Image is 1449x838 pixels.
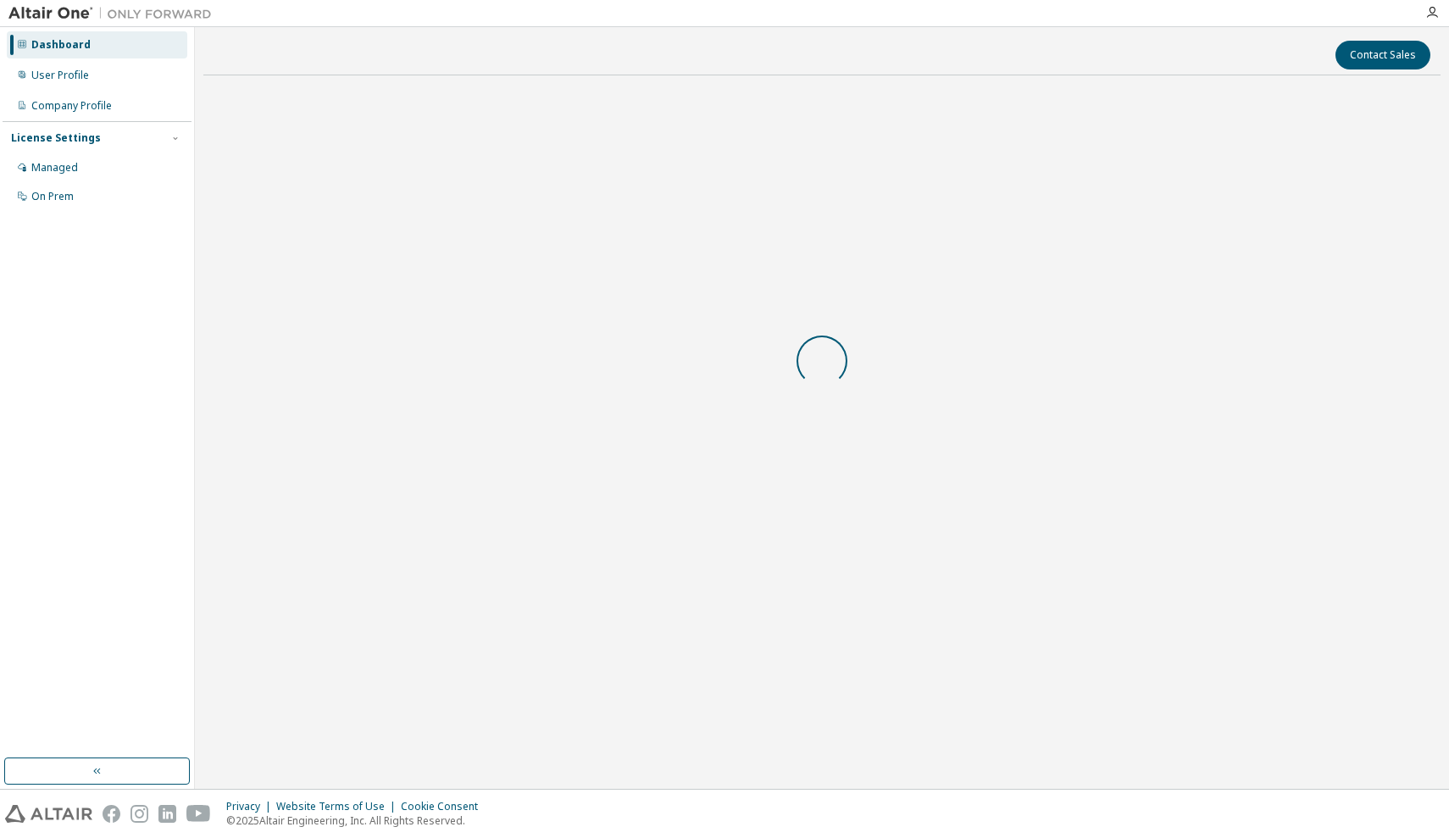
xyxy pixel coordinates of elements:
[130,805,148,823] img: instagram.svg
[158,805,176,823] img: linkedin.svg
[5,805,92,823] img: altair_logo.svg
[31,99,112,113] div: Company Profile
[31,69,89,82] div: User Profile
[1335,41,1430,69] button: Contact Sales
[276,800,401,813] div: Website Terms of Use
[11,131,101,145] div: License Settings
[31,161,78,175] div: Managed
[226,800,276,813] div: Privacy
[226,813,488,828] p: © 2025 Altair Engineering, Inc. All Rights Reserved.
[31,190,74,203] div: On Prem
[8,5,220,22] img: Altair One
[186,805,211,823] img: youtube.svg
[401,800,488,813] div: Cookie Consent
[103,805,120,823] img: facebook.svg
[31,38,91,52] div: Dashboard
